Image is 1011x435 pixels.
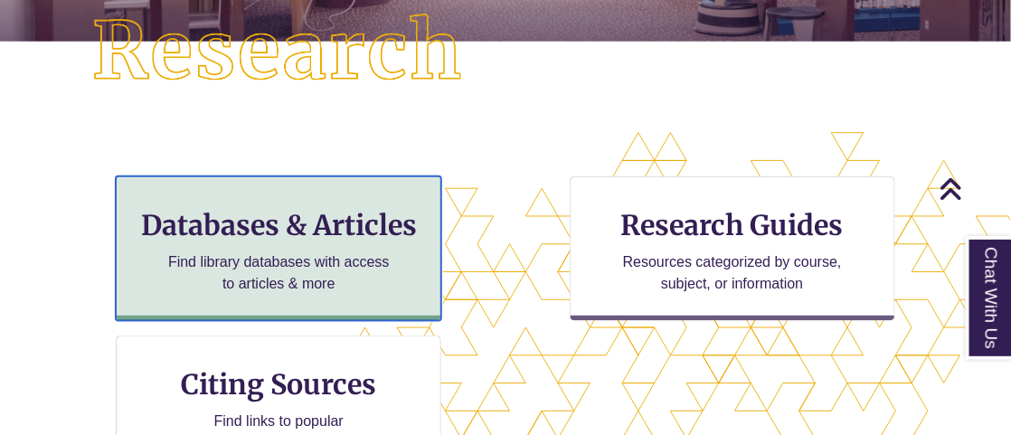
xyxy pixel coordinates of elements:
a: Back to Top [939,176,1006,201]
h3: Citing Sources [168,367,389,402]
h3: Research Guides [585,208,880,242]
h3: Databases & Articles [131,208,426,242]
a: Research Guides Resources categorized by course, subject, or information [570,176,895,321]
a: Databases & Articles Find library databases with access to articles & more [116,176,441,321]
p: Find library databases with access to articles & more [161,251,397,295]
p: Resources categorized by course, subject, or information [614,251,850,295]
